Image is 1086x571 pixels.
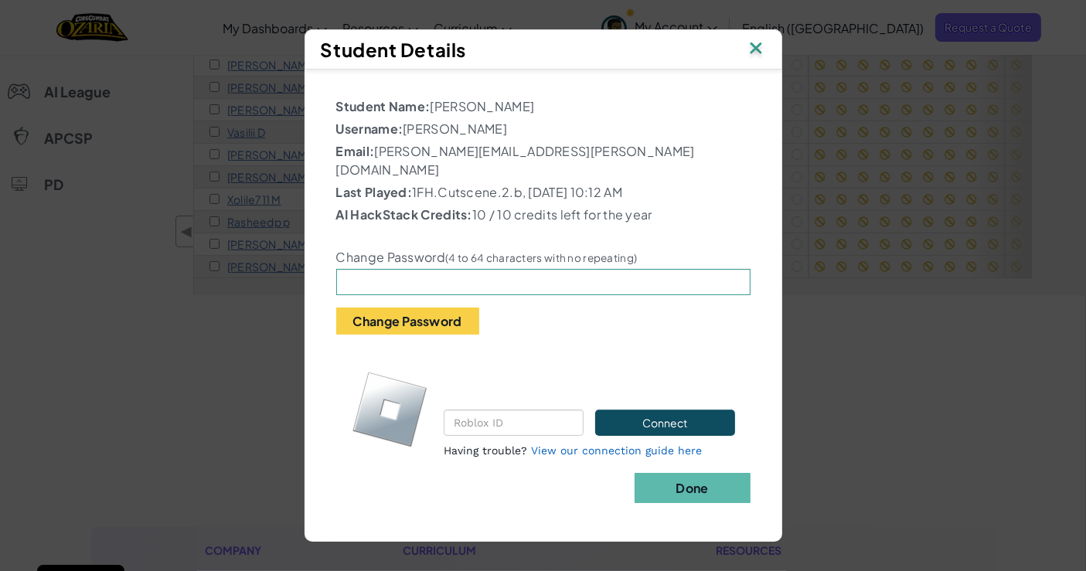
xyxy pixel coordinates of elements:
[336,184,413,200] b: Last Played:
[336,143,375,159] b: Email:
[336,250,638,265] label: Change Password
[321,38,466,61] span: Student Details
[336,206,472,223] b: AI HackStack Credits:
[336,142,751,179] p: [PERSON_NAME][EMAIL_ADDRESS][PERSON_NAME][DOMAIN_NAME]
[336,97,751,116] p: [PERSON_NAME]
[336,206,751,224] p: 10 / 10 credits left for the year
[445,251,637,264] small: (4 to 64 characters with no repeating)
[336,183,751,202] p: 1FH.Cutscene.2.b, [DATE] 10:12 AM
[336,121,403,137] b: Username:
[336,98,431,114] b: Student Name:
[746,38,766,61] img: IconClose.svg
[336,120,751,138] p: [PERSON_NAME]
